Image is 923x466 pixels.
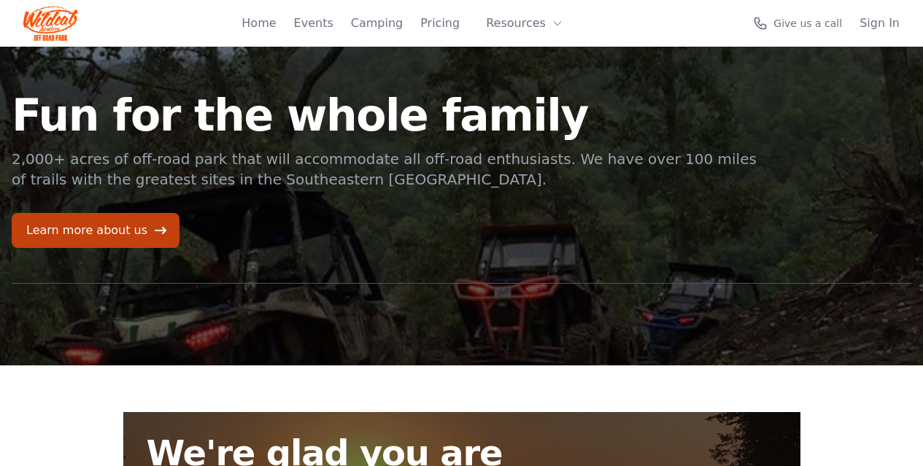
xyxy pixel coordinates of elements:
a: Sign In [860,15,900,32]
h1: Fun for the whole family [12,93,759,137]
a: Learn more about us [12,213,179,248]
a: Give us a call [753,16,842,31]
img: Wildcat Logo [23,6,78,41]
a: Camping [351,15,403,32]
a: Home [242,15,276,32]
p: 2,000+ acres of off-road park that will accommodate all off-road enthusiasts. We have over 100 mi... [12,149,759,190]
span: Give us a call [773,16,842,31]
button: Resources [477,9,572,38]
a: Events [294,15,333,32]
a: Pricing [420,15,460,32]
